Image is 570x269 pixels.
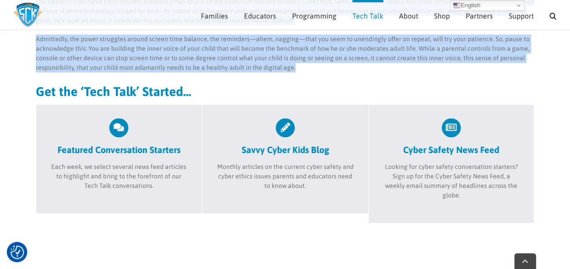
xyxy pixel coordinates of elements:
[50,118,189,155] a: Featured Conversation Starters
[453,2,460,9] img: en
[244,12,276,19] span: Educators
[14,2,42,27] img: Savvy Cyber Kids Logo
[50,162,189,191] p: Each week, we select several news feed articles to highlight and bring to the forefront of our Te...
[434,12,450,19] span: Shop
[292,12,336,19] span: Programming
[382,162,521,200] p: Looking for cyber safety conversation starters? Sign up for the Cyber Safety News Feed, a weekly ...
[352,12,383,19] span: Tech Talk
[216,144,355,155] h2: Savvy Cyber Kids Blog
[466,12,493,19] span: Partners
[36,34,535,72] p: Admittedly, the power struggles around screen time balance, the reminders—ahem, nagging—that you ...
[382,144,521,155] h2: Cyber Safety News Feed
[509,12,534,19] span: Support
[10,245,24,259] img: Revisit consent button
[216,162,355,191] p: Monthly articles on the current cyber safety and cyber ethics issues parents and educators need t...
[201,12,228,19] span: Families
[216,118,355,155] a: Savvy Cyber Kids Blog
[50,144,189,155] h2: Featured Conversation Starters
[399,12,418,19] span: About
[36,85,535,98] h2: Get the ‘Tech Talk’ Started…
[382,118,521,155] a: Cyber Safety News Feed
[10,245,24,259] button: Consent Preferences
